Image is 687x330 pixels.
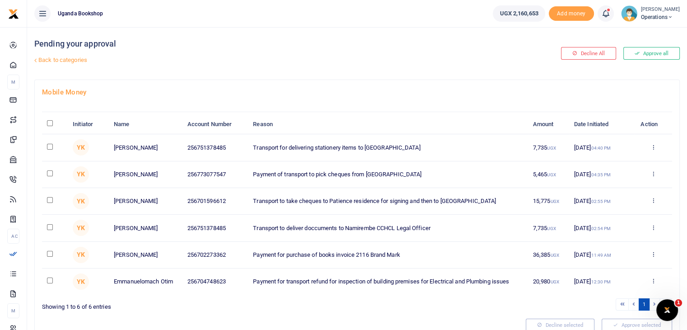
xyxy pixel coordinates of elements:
span: Yvone Kaliboobo [73,273,89,290]
small: 11:49 AM [591,253,611,258]
a: profile-user [PERSON_NAME] Operations [621,5,680,22]
td: [DATE] [569,215,635,241]
td: Transport to take cheques to Patience residence for signing and then to [GEOGRAPHIC_DATA] [248,188,528,215]
small: 04:35 PM [591,172,611,177]
span: Yvone Kaliboobo [73,139,89,156]
h4: Pending your approval [34,39,462,49]
td: [PERSON_NAME] [109,188,182,215]
li: Toup your wallet [549,6,594,21]
img: profile-user [621,5,637,22]
td: 36,385 [528,242,569,269]
span: Add money [549,6,594,21]
td: Emmanuelomach Otim [109,269,182,295]
span: 1 [675,299,682,306]
th: Account Number: activate to sort column ascending [182,115,248,134]
td: [PERSON_NAME] [109,242,182,269]
td: [PERSON_NAME] [109,161,182,188]
td: 256751378485 [182,215,248,241]
th: : activate to sort column descending [42,115,68,134]
img: logo-small [8,9,19,19]
td: [DATE] [569,161,635,188]
td: [DATE] [569,242,635,269]
small: 02:55 PM [591,199,611,204]
th: Amount: activate to sort column ascending [528,115,569,134]
td: Transport to deliver doccuments to Namirembe CCHCL Legal Officer [248,215,528,241]
button: Approve all [623,47,680,60]
td: 7,735 [528,134,569,161]
span: Yvone Kaliboobo [73,247,89,263]
td: Payment for transport refund for inspection of building premises for Electrical and Plumbing issues [248,269,528,295]
th: Name: activate to sort column ascending [109,115,182,134]
td: 5,465 [528,161,569,188]
small: [PERSON_NAME] [641,6,680,14]
a: UGX 2,160,653 [493,5,545,22]
span: UGX 2,160,653 [500,9,538,18]
td: [PERSON_NAME] [109,134,182,161]
h4: Mobile Money [42,87,672,97]
td: 7,735 [528,215,569,241]
small: 02:54 PM [591,226,611,231]
th: Date Initiated: activate to sort column ascending [569,115,635,134]
small: UGX [550,279,559,284]
td: 256702273362 [182,242,248,269]
a: 1 [639,298,650,311]
td: [DATE] [569,269,635,295]
small: UGX [550,253,559,258]
a: Add money [549,9,594,16]
td: 256751378485 [182,134,248,161]
small: 04:40 PM [591,146,611,151]
li: M [7,303,19,318]
td: 20,980 [528,269,569,295]
li: Ac [7,229,19,244]
td: Payment of transport to pick cheques from [GEOGRAPHIC_DATA] [248,161,528,188]
div: Showing 1 to 6 of 6 entries [42,297,354,311]
small: UGX [550,199,559,204]
a: logo-small logo-large logo-large [8,10,19,17]
li: M [7,75,19,90]
td: Transport for delivering stationery items to [GEOGRAPHIC_DATA] [248,134,528,161]
td: Payment for purchase of books invoice 2116 Brand Mark [248,242,528,269]
td: 256773077547 [182,161,248,188]
span: Operations [641,13,680,21]
span: Yvone Kaliboobo [73,193,89,209]
span: Uganda bookshop [54,9,107,18]
iframe: Intercom live chat [656,299,678,321]
td: 256704748623 [182,269,248,295]
td: 15,775 [528,188,569,215]
li: Wallet ballance [489,5,548,22]
button: Decline All [561,47,616,60]
td: [DATE] [569,188,635,215]
th: Initiator: activate to sort column ascending [68,115,109,134]
span: Yvone Kaliboobo [73,166,89,183]
td: [DATE] [569,134,635,161]
td: 256701596612 [182,188,248,215]
th: Reason: activate to sort column ascending [248,115,528,134]
small: 12:30 PM [591,279,611,284]
td: [PERSON_NAME] [109,215,182,241]
th: Action: activate to sort column ascending [635,115,672,134]
small: UGX [547,146,556,151]
small: UGX [547,226,556,231]
small: UGX [547,172,556,177]
span: Yvone Kaliboobo [73,220,89,236]
a: Back to categories [32,52,462,68]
